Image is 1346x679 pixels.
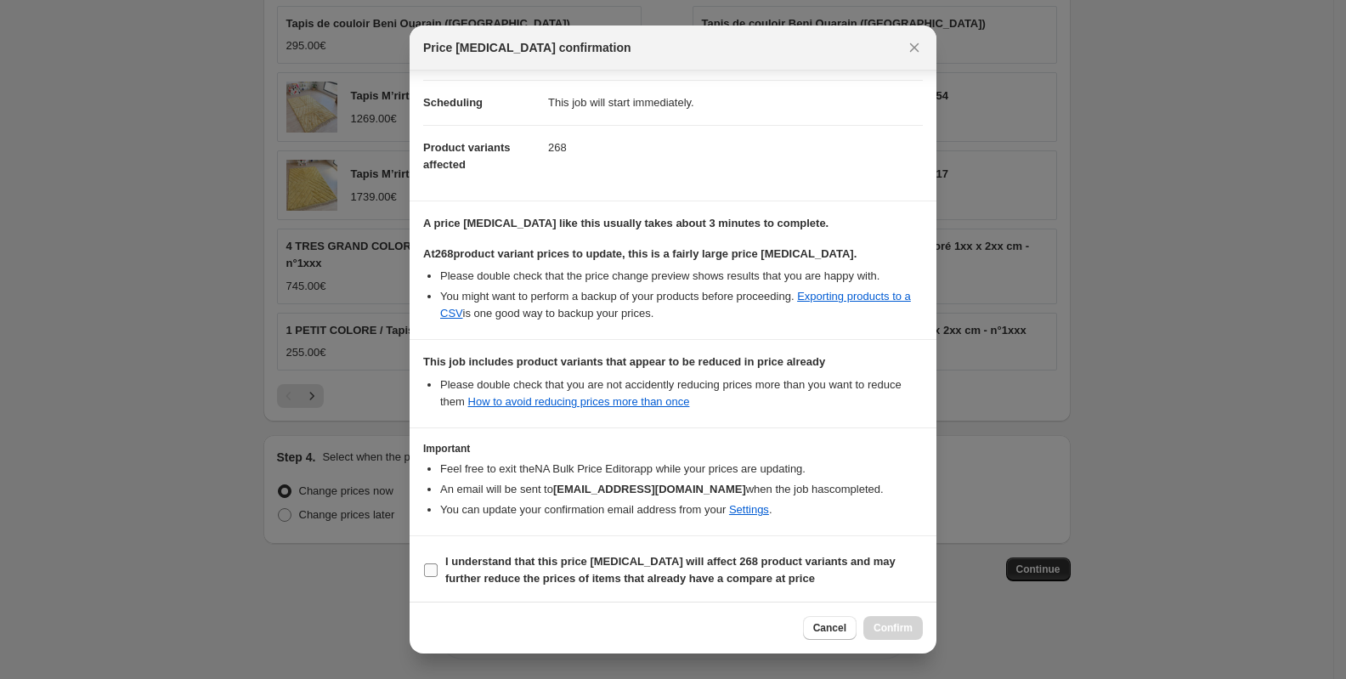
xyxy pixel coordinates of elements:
button: Cancel [803,616,857,640]
span: Price [MEDICAL_DATA] confirmation [423,39,631,56]
a: Exporting products to a CSV [440,290,911,320]
span: Scheduling [423,96,483,109]
b: At 268 product variant prices to update, this is a fairly large price [MEDICAL_DATA]. [423,247,857,260]
span: Cancel [813,621,846,635]
a: Settings [729,503,769,516]
a: How to avoid reducing prices more than once [468,395,690,408]
b: This job includes product variants that appear to be reduced in price already [423,355,825,368]
dd: This job will start immediately. [548,80,923,125]
li: Feel free to exit the NA Bulk Price Editor app while your prices are updating. [440,461,923,478]
b: I understand that this price [MEDICAL_DATA] will affect 268 product variants and may further redu... [445,555,896,585]
b: [EMAIL_ADDRESS][DOMAIN_NAME] [553,483,746,495]
span: Product variants affected [423,141,511,171]
li: An email will be sent to when the job has completed . [440,481,923,498]
dd: 268 [548,125,923,170]
li: Please double check that you are not accidently reducing prices more than you want to reduce them [440,376,923,410]
button: Close [902,36,926,59]
b: A price [MEDICAL_DATA] like this usually takes about 3 minutes to complete. [423,217,829,229]
li: Please double check that the price change preview shows results that you are happy with. [440,268,923,285]
li: You might want to perform a backup of your products before proceeding. is one good way to backup ... [440,288,923,322]
li: You can update your confirmation email address from your . [440,501,923,518]
h3: Important [423,442,923,455]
